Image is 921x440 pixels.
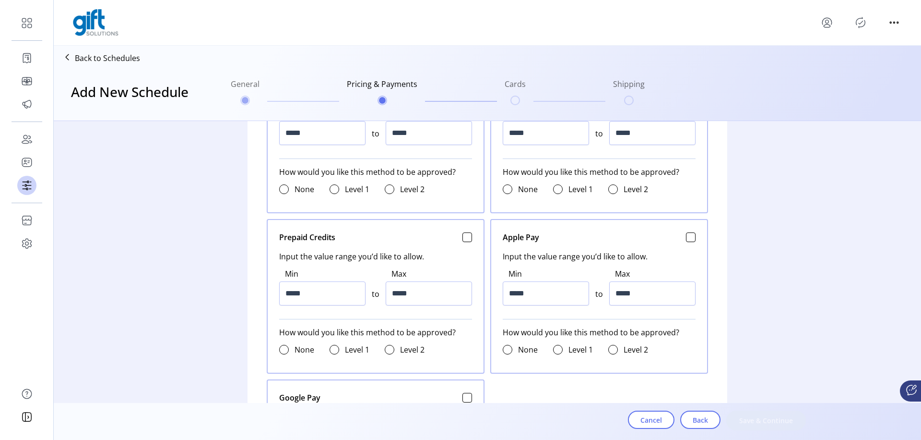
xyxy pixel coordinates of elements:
img: logo [73,9,118,36]
span: How would you like this method to be approved? [503,327,696,338]
p: Back to Schedules [75,52,140,64]
label: Level 2 [624,344,648,355]
span: Input the value range you’d like to allow. [279,243,472,262]
span: Back [693,415,708,425]
span: to [595,288,603,306]
label: None [295,183,314,195]
span: to [595,128,603,145]
label: Level 1 [345,183,369,195]
label: Min [508,268,589,280]
label: None [518,183,538,195]
label: Max [391,268,472,280]
label: None [518,344,538,355]
label: Level 2 [400,344,425,355]
span: How would you like this method to be approved? [279,166,472,178]
span: to [372,128,379,145]
label: Level 2 [624,183,648,195]
label: None [295,344,314,355]
label: Level 1 [345,344,369,355]
span: Cancel [640,415,662,425]
label: Max [615,268,696,280]
label: Level 2 [400,183,425,195]
label: Level 1 [568,183,593,195]
button: Back [680,411,720,429]
span: Google Pay [279,392,320,403]
span: How would you like this method to be approved? [279,327,472,338]
button: Cancel [628,411,674,429]
button: Publisher Panel [853,15,868,30]
span: to [372,288,379,306]
label: Level 1 [568,344,593,355]
button: menu [819,15,835,30]
span: Input the value range you’d like to allow. [503,243,696,262]
span: How would you like this method to be approved? [503,166,696,178]
span: Apple Pay [503,232,539,243]
span: Prepaid Credits [279,232,335,243]
button: menu [886,15,902,30]
label: Min [285,268,366,280]
h3: Add New Schedule [71,82,189,102]
h6: Pricing & Payments [347,78,417,96]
